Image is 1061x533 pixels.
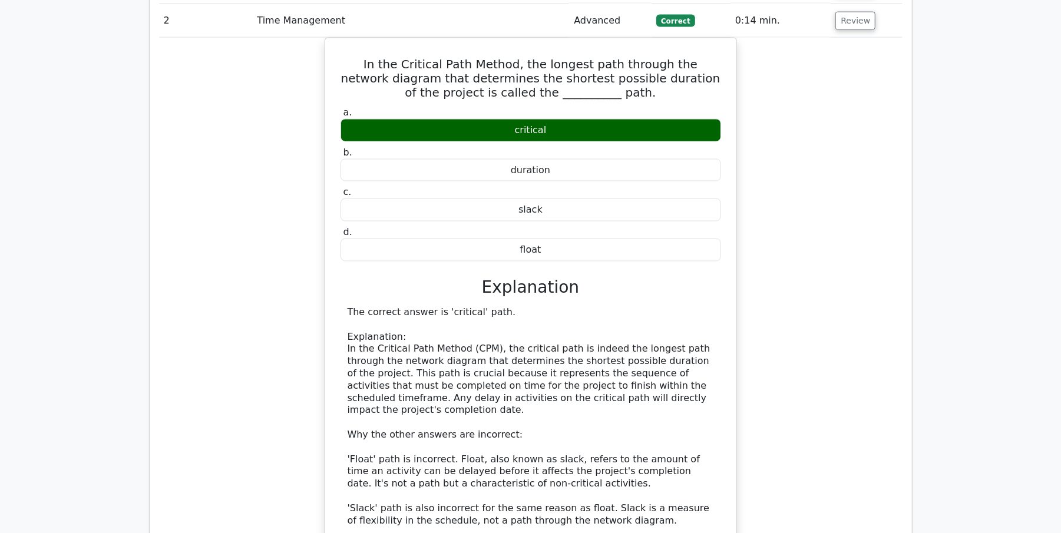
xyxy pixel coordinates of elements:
div: slack [341,198,721,221]
td: 0:14 min. [731,4,831,38]
div: duration [341,159,721,182]
h3: Explanation [348,278,714,298]
span: a. [343,107,352,118]
span: b. [343,147,352,158]
div: critical [341,119,721,142]
span: Correct [656,15,695,27]
td: 2 [159,4,253,38]
td: Time Management [252,4,569,38]
div: float [341,239,721,261]
span: c. [343,186,352,197]
button: Review [835,12,875,30]
h5: In the Critical Path Method, the longest path through the network diagram that determines the sho... [339,57,722,100]
td: Advanced [569,4,652,38]
span: d. [343,226,352,237]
